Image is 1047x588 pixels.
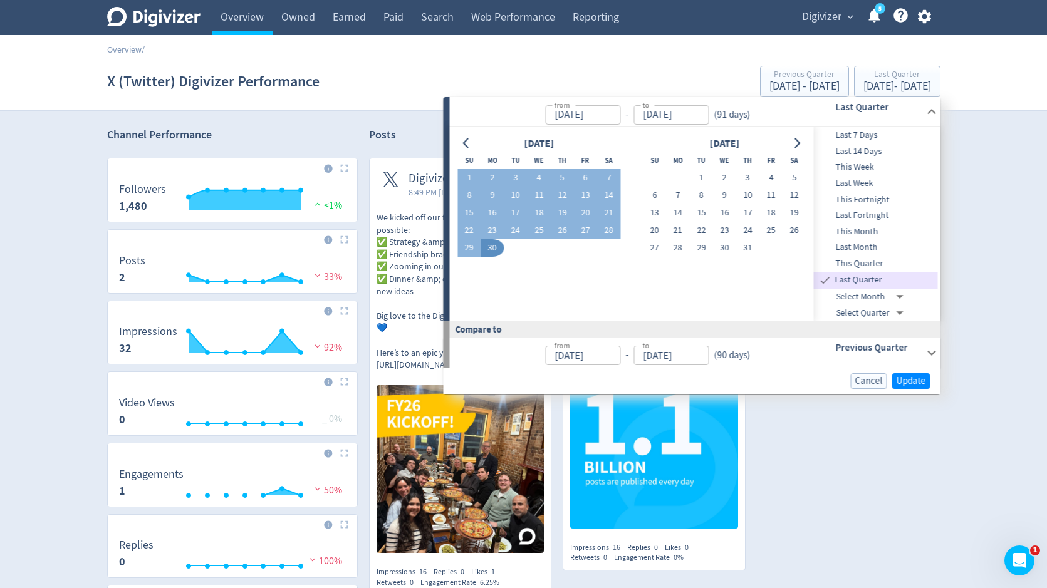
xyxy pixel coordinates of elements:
[419,567,427,577] span: 16
[528,187,551,204] button: 11
[642,100,649,110] label: to
[1004,545,1034,575] iframe: Intercom live chat
[574,204,597,222] button: 20
[504,204,527,222] button: 17
[769,70,840,81] div: Previous Quarter
[845,11,856,23] span: expand_more
[736,187,759,204] button: 10
[878,4,881,13] text: 5
[597,204,620,222] button: 21
[370,158,551,557] a: Digivizer8:49 PM [DATE] AESTWe kicked off our financial year the best way possible: ✅ Strategy &a...
[504,169,527,187] button: 3
[563,158,745,532] a: Digivizer8:49 PM [DATE] AESTReal Impact = clear POV + originality + relevance. Audiences want rea...
[570,552,614,563] div: Retweets
[814,193,938,207] span: This Fortnight
[113,183,352,217] svg: Followers 1,480
[690,152,713,169] th: Tuesday
[554,340,570,351] label: from
[311,199,324,209] img: positive-performance.svg
[620,108,633,122] div: -
[457,152,481,169] th: Sunday
[306,555,319,564] img: negative-performance.svg
[759,152,783,169] th: Friday
[574,152,597,169] th: Friday
[666,204,689,222] button: 14
[340,378,348,386] img: Placeholder
[311,484,324,493] img: negative-performance.svg
[814,239,938,255] div: Last Month
[340,235,348,244] img: Placeholder
[504,187,527,204] button: 10
[674,552,684,562] span: 0%
[409,186,484,199] span: 8:49 PM [DATE] AEST
[551,204,574,222] button: 19
[491,567,495,577] span: 1
[814,207,938,224] div: Last Fortnight
[410,577,414,587] span: 0
[736,169,759,187] button: 3
[614,552,690,563] div: Engagement Rate
[409,172,484,186] span: Digivizer
[107,61,320,101] h1: X (Twitter) Digivizer Performance
[597,152,620,169] th: Saturday
[504,152,527,169] th: Tuesday
[709,348,750,363] div: ( 90 days )
[340,449,348,457] img: Placeholder
[107,44,142,55] a: Overview
[457,187,481,204] button: 8
[528,204,551,222] button: 18
[643,239,666,257] button: 27
[666,152,689,169] th: Monday
[802,7,841,27] span: Digivizer
[783,187,806,204] button: 12
[759,187,783,204] button: 11
[574,222,597,239] button: 27
[457,135,476,152] button: Go to previous month
[685,542,689,552] span: 0
[481,169,504,187] button: 2
[814,177,938,190] span: Last Week
[434,567,471,577] div: Replies
[574,187,597,204] button: 13
[119,270,125,285] strong: 2
[760,66,849,97] button: Previous Quarter[DATE] - [DATE]
[551,152,574,169] th: Thursday
[613,542,620,552] span: 16
[369,127,396,147] h2: Posts
[814,240,938,254] span: Last Month
[119,324,177,339] dt: Impressions
[457,239,481,257] button: 29
[457,222,481,239] button: 22
[814,224,938,240] div: This Month
[798,7,857,27] button: Digivizer
[119,396,175,410] dt: Video Views
[574,169,597,187] button: 6
[814,192,938,208] div: This Fortnight
[450,97,940,127] div: from-to(91 days)Last Quarter
[597,222,620,239] button: 28
[713,222,736,239] button: 23
[481,204,504,222] button: 16
[855,376,883,386] span: Cancel
[863,70,931,81] div: Last Quarter
[643,204,666,222] button: 13
[814,175,938,192] div: Last Week
[306,555,342,567] span: 100%
[113,255,352,288] svg: Posts 2
[736,239,759,257] button: 31
[311,271,324,280] img: negative-performance.svg
[377,212,544,371] p: We kicked off our financial year the best way possible: ✅ Strategy &amp; planning ✅ Friendship br...
[481,222,504,239] button: 23
[551,169,574,187] button: 5
[736,204,759,222] button: 17
[643,187,666,204] button: 6
[340,520,348,529] img: Placeholder
[377,577,420,588] div: Retweets
[709,108,755,122] div: ( 91 days )
[311,341,342,354] span: 92%
[783,222,806,239] button: 26
[863,81,931,92] div: [DATE] - [DATE]
[119,483,125,498] strong: 1
[340,164,348,172] img: Placeholder
[759,204,783,222] button: 18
